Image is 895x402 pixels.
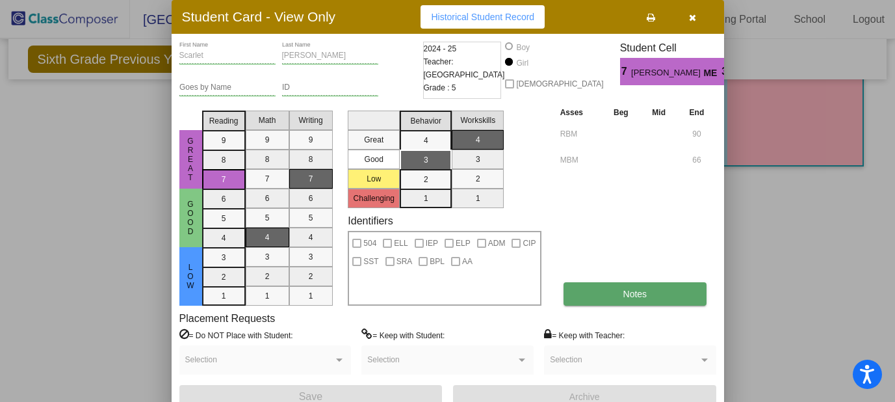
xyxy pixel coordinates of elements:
label: = Keep with Student: [361,328,445,342]
span: [DEMOGRAPHIC_DATA] [516,76,603,92]
label: Placement Requests [179,312,276,325]
span: 504 [363,235,376,251]
div: Boy [515,42,530,53]
span: SST [363,254,378,269]
h3: Student Cell [620,42,733,54]
th: End [677,105,716,120]
input: goes by name [179,83,276,92]
span: Archive [569,392,600,402]
span: Teacher: [GEOGRAPHIC_DATA] [424,55,505,81]
th: Beg [602,105,640,120]
th: Mid [640,105,678,120]
div: Girl [515,57,528,69]
span: 7 [620,64,631,79]
span: IEP [426,235,438,251]
span: SRA [396,254,413,269]
span: BPL [430,254,445,269]
span: ME [703,66,721,80]
span: AA [462,254,473,269]
span: ADM [488,235,506,251]
span: Save [299,391,322,402]
span: 2024 - 25 [424,42,457,55]
span: Grade : 5 [424,81,456,94]
span: ELP [456,235,471,251]
span: [PERSON_NAME] [631,66,703,80]
label: = Do NOT Place with Student: [179,328,293,342]
input: assessment [560,150,599,170]
span: Historical Student Record [431,12,534,22]
span: Low [185,263,196,290]
input: assessment [560,124,599,144]
span: 3 [721,64,733,79]
button: Notes [564,282,707,306]
span: Good [185,200,196,236]
label: Identifiers [348,215,393,227]
button: Historical Student Record [421,5,545,29]
span: CIP [523,235,536,251]
span: ELL [394,235,408,251]
th: Asses [557,105,602,120]
span: Notes [623,289,647,299]
span: Great [185,137,196,182]
h3: Student Card - View Only [182,8,336,25]
label: = Keep with Teacher: [544,328,625,342]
